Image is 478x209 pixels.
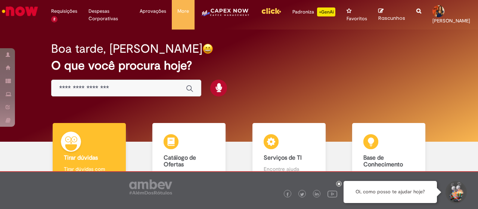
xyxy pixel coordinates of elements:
[239,123,339,188] a: Serviços de TI Encontre ajuda
[140,7,166,15] span: Aprovações
[177,7,189,15] span: More
[64,165,115,180] p: Tirar dúvidas com Lupi Assist e Gen Ai
[89,7,128,22] span: Despesas Corporativas
[202,43,213,54] img: happy-face.png
[39,123,139,188] a: Tirar dúvidas Tirar dúvidas com Lupi Assist e Gen Ai
[129,179,172,194] img: logo_footer_ambev_rotulo_gray.png
[64,154,98,162] b: Tirar dúvidas
[261,5,281,16] img: click_logo_yellow_360x200.png
[292,7,335,16] div: Padroniza
[328,189,337,199] img: logo_footer_youtube.png
[286,193,289,196] img: logo_footer_facebook.png
[1,4,39,19] img: ServiceNow
[51,59,426,72] h2: O que você procura hoje?
[200,7,250,22] img: CapexLogo5.png
[139,123,239,188] a: Catálogo de Ofertas Abra uma solicitação
[264,154,302,162] b: Serviços de TI
[363,154,403,168] b: Base de Conhecimento
[51,16,58,22] span: 2
[347,15,367,22] span: Favoritos
[51,7,77,15] span: Requisições
[300,193,304,196] img: logo_footer_twitter.png
[315,192,319,197] img: logo_footer_linkedin.png
[51,42,202,55] h2: Boa tarde, [PERSON_NAME]
[378,8,405,22] a: Rascunhos
[317,7,335,16] p: +GenAi
[344,181,437,203] div: Oi, como posso te ajudar hoje?
[378,15,405,22] span: Rascunhos
[432,18,470,24] span: [PERSON_NAME]
[164,154,196,168] b: Catálogo de Ofertas
[444,181,467,203] button: Iniciar Conversa de Suporte
[264,165,314,173] p: Encontre ajuda
[339,123,439,188] a: Base de Conhecimento Consulte e aprenda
